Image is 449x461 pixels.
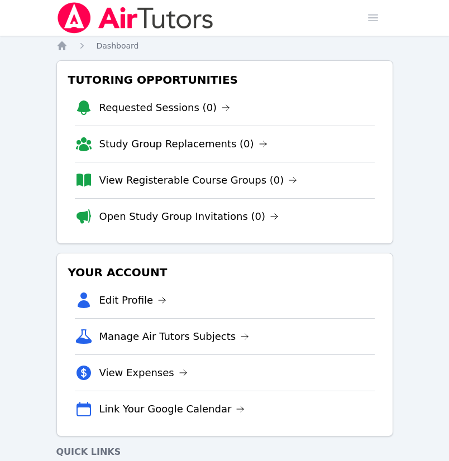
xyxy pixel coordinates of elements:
a: Open Study Group Invitations (0) [99,209,279,224]
h3: Your Account [66,262,384,282]
img: Air Tutors [56,2,214,33]
a: Requested Sessions (0) [99,100,231,116]
nav: Breadcrumb [56,40,393,51]
a: Dashboard [97,40,139,51]
h3: Tutoring Opportunities [66,70,384,90]
a: Link Your Google Calendar [99,401,245,417]
a: View Expenses [99,365,188,381]
a: Manage Air Tutors Subjects [99,329,250,344]
h4: Quick Links [56,445,393,459]
span: Dashboard [97,41,139,50]
a: Study Group Replacements (0) [99,136,268,152]
a: View Registerable Course Groups (0) [99,172,298,188]
a: Edit Profile [99,292,167,308]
